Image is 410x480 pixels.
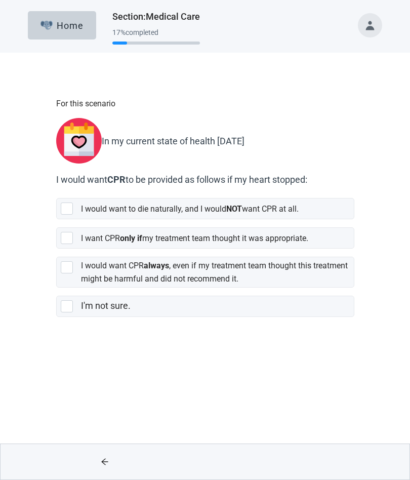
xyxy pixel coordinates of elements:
[112,24,200,49] div: Progress section
[120,233,142,243] strong: only if
[40,21,53,30] img: Elephant
[226,204,242,214] strong: NOT
[40,20,84,30] div: Home
[56,227,354,249] div: [object Object], checkbox, not selected
[56,198,354,219] div: [object Object], checkbox, not selected
[107,174,126,185] strong: CPR
[56,118,102,164] img: svg%3e
[358,13,382,37] button: Toggle account menu
[81,233,308,243] label: I want CPR my treatment team thought it was appropriate.
[56,296,354,317] div: I'm not sure., checkbox, not selected
[56,174,349,186] label: I would want to be provided as follows if my heart stopped:
[28,11,96,39] button: ElephantHome
[81,261,348,283] label: I would want CPR , even if my treatment team thought this treatment might be harmful and did not ...
[112,10,200,24] h1: Section : Medical Care
[81,204,299,214] label: I would want to die naturally, and I would want CPR at all.
[56,257,354,287] div: [object Object], checkbox, not selected
[102,135,244,147] p: In my current state of health [DATE]
[144,261,169,270] strong: always
[56,97,354,110] p: For this scenario
[86,458,124,466] span: arrow-left
[112,28,200,36] div: 17 % completed
[81,300,131,311] label: I'm not sure.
